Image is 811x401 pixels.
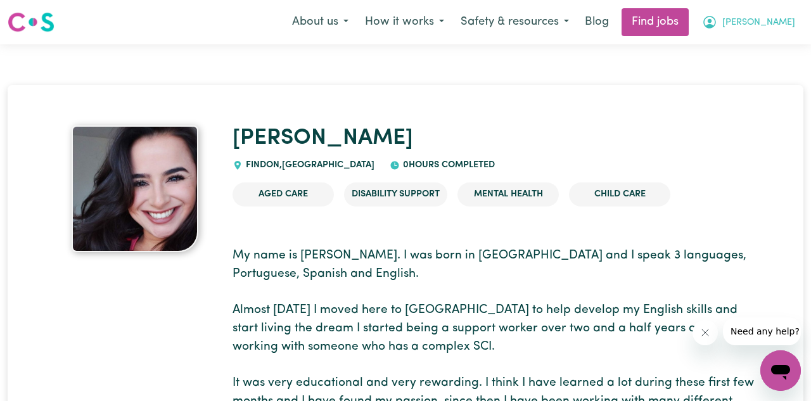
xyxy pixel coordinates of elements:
button: Safety & resources [452,9,577,35]
span: [PERSON_NAME] [722,16,795,30]
span: 0 hours completed [400,160,495,170]
a: Find jobs [622,8,689,36]
a: Careseekers logo [8,8,54,37]
iframe: Close message [693,320,718,345]
li: Mental Health [457,182,559,207]
img: Careseekers logo [8,11,54,34]
button: My Account [694,9,803,35]
button: About us [284,9,357,35]
iframe: Message from company [723,317,801,345]
a: Blog [577,8,616,36]
li: Aged Care [233,182,334,207]
li: Child care [569,182,670,207]
iframe: Button to launch messaging window [760,350,801,391]
img: Daniela [72,125,198,252]
a: Daniela's profile picture' [52,125,217,252]
li: Disability Support [344,182,447,207]
span: FINDON , [GEOGRAPHIC_DATA] [243,160,374,170]
a: [PERSON_NAME] [233,127,413,150]
button: How it works [357,9,452,35]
